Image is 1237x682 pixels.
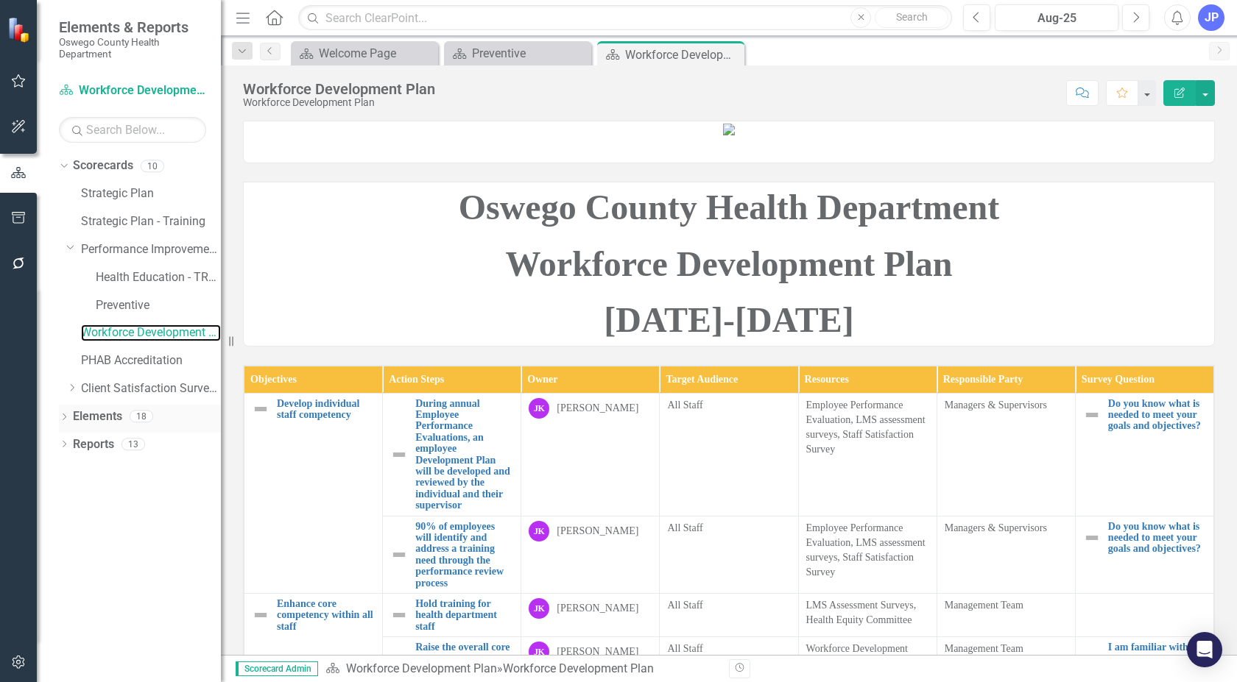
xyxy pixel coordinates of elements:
[81,352,221,369] a: PHAB Accreditation
[252,400,269,418] img: Not Defined
[448,44,588,63] a: Preventive
[319,44,434,63] div: Welcome Page
[459,188,1000,227] span: Oswego County Health Department
[604,300,854,339] span: [DATE]-[DATE]
[521,516,660,593] td: Double-Click to Edit
[415,598,513,632] a: Hold training for health department staff
[945,521,1068,536] p: Managers & Supervisors
[945,642,1068,656] p: Management Team
[472,44,588,63] div: Preventive
[798,593,937,636] td: Double-Click to Edit
[81,380,221,397] a: Client Satisfaction Surveys
[557,401,638,416] div: [PERSON_NAME]
[277,398,375,421] a: Develop individual staff competency
[1000,10,1113,27] div: Aug-25
[660,393,798,516] td: Double-Click to Edit
[73,408,122,425] a: Elements
[73,157,133,174] a: Scorecards
[1198,4,1224,31] button: JP
[244,393,383,593] td: Double-Click to Edit Right Click for Context Menu
[660,516,798,593] td: Double-Click to Edit
[529,398,549,419] div: JK
[295,44,434,63] a: Welcome Page
[81,241,221,258] a: Performance Improvement Plans
[798,516,937,593] td: Double-Click to Edit
[1108,521,1206,555] a: Do you know what is needed to meet your goals and objectives?
[7,16,33,42] img: ClearPoint Strategy
[73,436,114,453] a: Reports
[529,521,549,541] div: JK
[59,117,206,143] input: Search Below...
[806,521,929,580] p: Employee Performance Evaluation, LMS assessment surveys, Staff Satisfaction Survey
[1075,393,1213,516] td: Double-Click to Edit Right Click for Context Menu
[667,642,790,656] p: All Staff
[252,606,269,624] img: Not Defined
[243,97,435,108] div: Workforce Development Plan
[995,4,1118,31] button: Aug-25
[1187,632,1222,667] div: Open Intercom Messenger
[243,81,435,97] div: Workforce Development Plan
[937,593,1075,636] td: Double-Click to Edit
[937,393,1075,516] td: Double-Click to Edit
[96,297,221,314] a: Preventive
[945,398,1068,413] p: Managers & Supervisors
[383,516,521,593] td: Double-Click to Edit Right Click for Context Menu
[945,598,1068,613] p: Management Team
[667,521,790,536] p: All Staff
[1083,406,1101,424] img: Not Defined
[59,18,206,36] span: Elements & Reports
[277,598,375,632] a: Enhance core competency within all staff
[121,438,145,450] div: 13
[96,269,221,286] a: Health Education - TRAINING
[798,393,937,516] td: Double-Click to Edit
[383,393,521,516] td: Double-Click to Edit Right Click for Context Menu
[415,521,513,589] a: 90% of employees will identify and address a training need through the performance review process
[390,546,408,564] img: Not Defined
[81,324,221,341] a: Workforce Development Plan
[557,601,638,616] div: [PERSON_NAME]
[325,661,718,678] div: »
[236,661,318,676] span: Scorecard Admin
[298,5,952,31] input: Search ClearPoint...
[937,516,1075,593] td: Double-Click to Edit
[529,642,549,662] div: JK
[875,7,948,28] button: Search
[1083,529,1101,547] img: Not Defined
[505,244,952,283] span: Workforce Development Plan
[806,598,929,628] p: LMS Assessment Surveys, Health Equity Committee
[521,393,660,516] td: Double-Click to Edit
[141,160,164,172] div: 10
[667,398,790,413] p: All Staff
[503,661,654,675] div: Workforce Development Plan
[346,661,497,675] a: Workforce Development Plan
[81,213,221,230] a: Strategic Plan - Training
[1075,516,1213,593] td: Double-Click to Edit Right Click for Context Menu
[529,598,549,619] div: JK
[557,524,638,539] div: [PERSON_NAME]
[390,446,408,463] img: Not Defined
[521,593,660,636] td: Double-Click to Edit
[59,36,206,60] small: Oswego County Health Department
[806,642,929,671] p: Workforce Development Survey
[81,185,221,202] a: Strategic Plan
[660,593,798,636] td: Double-Click to Edit
[390,606,408,624] img: Not Defined
[1108,398,1206,432] a: Do you know what is needed to meet your goals and objectives?
[806,398,929,457] p: Employee Performance Evaluation, LMS assessment surveys, Staff Satisfaction Survey
[59,82,206,99] a: Workforce Development Plan
[383,593,521,636] td: Double-Click to Edit Right Click for Context Menu
[667,598,790,613] p: All Staff
[896,11,928,23] span: Search
[557,644,638,659] div: [PERSON_NAME]
[723,124,735,135] img: mceclip0%20v2.png
[130,411,153,423] div: 18
[625,46,741,64] div: Workforce Development Plan
[415,398,513,511] a: During annual Employee Performance Evaluations, an employee Development Plan will be developed an...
